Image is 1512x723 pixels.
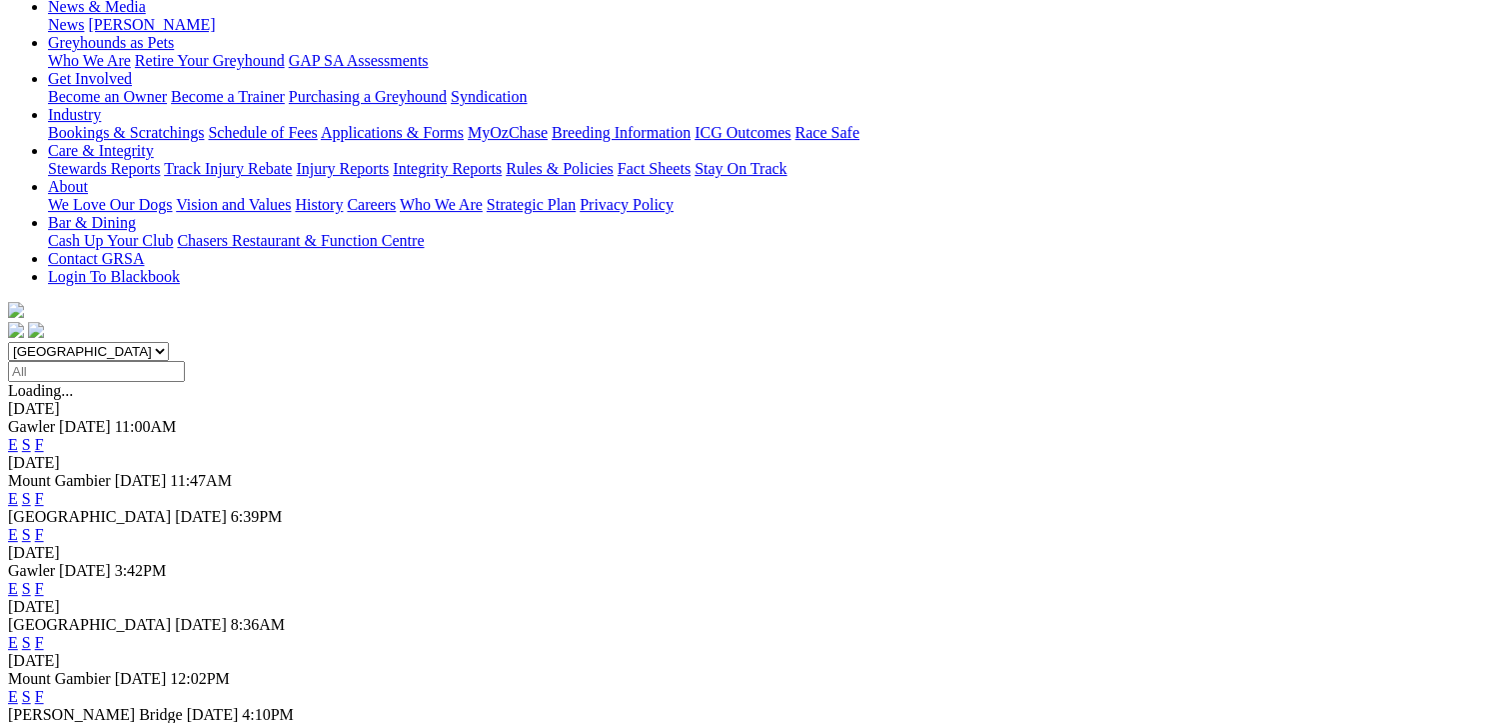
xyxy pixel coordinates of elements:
[48,214,136,231] a: Bar & Dining
[580,196,674,213] a: Privacy Policy
[695,160,786,177] a: Stay On Track
[8,436,18,453] a: E
[8,706,183,723] span: [PERSON_NAME] Bridge
[8,670,111,687] span: Mount Gambier
[8,634,18,651] a: E
[48,124,1504,142] div: Industry
[48,196,172,213] a: We Love Our Dogs
[88,16,215,33] a: [PERSON_NAME]
[35,526,44,543] a: F
[8,400,1504,418] div: [DATE]
[115,562,167,579] span: 3:42PM
[175,616,227,633] span: [DATE]
[115,472,167,489] span: [DATE]
[48,88,167,105] a: Become an Owner
[115,670,167,687] span: [DATE]
[164,160,292,177] a: Track Injury Rebate
[231,616,285,633] span: 8:36AM
[22,490,31,507] a: S
[48,142,154,159] a: Care & Integrity
[171,88,285,105] a: Become a Trainer
[35,436,44,453] a: F
[8,508,171,525] span: [GEOGRAPHIC_DATA]
[468,124,548,141] a: MyOzChase
[347,196,396,213] a: Careers
[170,670,230,687] span: 12:02PM
[321,124,464,141] a: Applications & Forms
[8,526,18,543] a: E
[794,124,858,141] a: Race Safe
[22,436,31,453] a: S
[22,526,31,543] a: S
[48,70,132,87] a: Get Involved
[487,196,576,213] a: Strategic Plan
[28,322,44,338] img: twitter.svg
[48,268,180,285] a: Login To Blackbook
[695,124,790,141] a: ICG Outcomes
[8,580,18,597] a: E
[35,490,44,507] a: F
[400,196,483,213] a: Who We Are
[296,160,389,177] a: Injury Reports
[48,124,204,141] a: Bookings & Scratchings
[22,580,31,597] a: S
[48,106,101,123] a: Industry
[8,454,1504,472] div: [DATE]
[8,688,18,705] a: E
[175,508,227,525] span: [DATE]
[8,598,1504,616] div: [DATE]
[48,34,174,51] a: Greyhounds as Pets
[35,688,44,705] a: F
[48,232,1504,250] div: Bar & Dining
[48,52,131,69] a: Who We Are
[59,562,111,579] span: [DATE]
[22,634,31,651] a: S
[176,196,291,213] a: Vision and Values
[48,196,1504,214] div: About
[393,160,502,177] a: Integrity Reports
[8,322,24,338] img: facebook.svg
[187,706,239,723] span: [DATE]
[8,302,24,318] img: logo-grsa-white.png
[22,688,31,705] a: S
[8,472,111,489] span: Mount Gambier
[289,88,447,105] a: Purchasing a Greyhound
[8,544,1504,562] div: [DATE]
[48,16,1504,34] div: News & Media
[8,616,171,633] span: [GEOGRAPHIC_DATA]
[48,160,1504,178] div: Care & Integrity
[506,160,614,177] a: Rules & Policies
[8,652,1504,670] div: [DATE]
[552,124,691,141] a: Breeding Information
[208,124,317,141] a: Schedule of Fees
[295,196,343,213] a: History
[8,562,55,579] span: Gawler
[242,706,294,723] span: 4:10PM
[35,634,44,651] a: F
[170,472,232,489] span: 11:47AM
[48,52,1504,70] div: Greyhounds as Pets
[8,418,55,435] span: Gawler
[135,52,285,69] a: Retire Your Greyhound
[48,88,1504,106] div: Get Involved
[8,490,18,507] a: E
[48,250,144,267] a: Contact GRSA
[8,382,73,399] span: Loading...
[48,232,173,249] a: Cash Up Your Club
[8,361,185,382] input: Select date
[48,160,160,177] a: Stewards Reports
[48,178,88,195] a: About
[289,52,429,69] a: GAP SA Assessments
[35,580,44,597] a: F
[59,418,111,435] span: [DATE]
[618,160,691,177] a: Fact Sheets
[48,16,84,33] a: News
[115,418,177,435] span: 11:00AM
[451,88,527,105] a: Syndication
[177,232,424,249] a: Chasers Restaurant & Function Centre
[231,508,283,525] span: 6:39PM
